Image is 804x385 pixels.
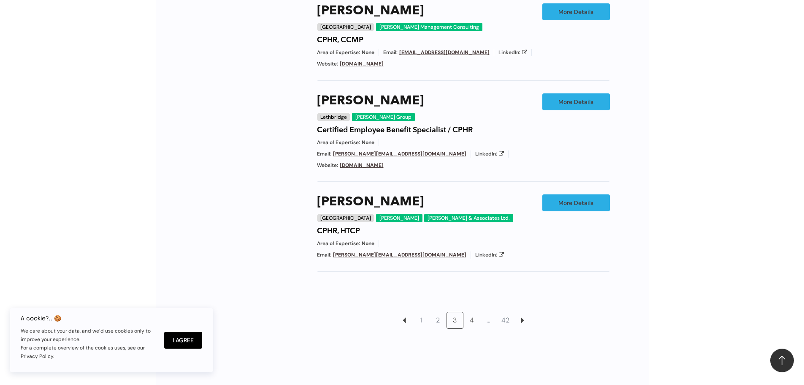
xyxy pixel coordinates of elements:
a: [PERSON_NAME][EMAIL_ADDRESS][DOMAIN_NAME] [333,251,466,258]
span: LinkedIn: [498,49,520,56]
h4: Certified Employee Benefit Specialist / CPHR [317,126,473,135]
a: [DOMAIN_NAME] [340,162,384,169]
a: More Details [542,3,610,20]
h4: CPHR, HTCP [317,227,360,236]
a: [PERSON_NAME] [317,3,424,19]
a: More Details [542,93,610,110]
a: [PERSON_NAME] [317,194,424,210]
span: None [362,49,374,56]
span: None [362,240,374,247]
a: 42 [498,312,514,328]
span: Email: [383,49,398,56]
a: More Details [542,194,610,211]
button: I Agree [164,332,202,349]
span: Area of Expertise: [317,240,360,247]
div: Lethbridge [317,113,350,121]
span: LinkedIn: [475,251,497,259]
a: 3 [447,312,463,328]
span: Website: [317,60,338,68]
div: [PERSON_NAME] & Associates Ltd. [424,214,513,222]
span: Email: [317,251,331,259]
a: [EMAIL_ADDRESS][DOMAIN_NAME] [399,49,490,56]
span: Website: [317,162,338,169]
h6: A cookie?.. 🍪 [21,315,156,322]
div: [PERSON_NAME] Group [352,113,415,121]
a: [PERSON_NAME] [317,93,424,109]
a: [PERSON_NAME][EMAIL_ADDRESS][DOMAIN_NAME] [333,150,466,157]
a: 2 [430,312,446,328]
span: None [362,139,374,146]
div: [GEOGRAPHIC_DATA] [317,214,374,222]
span: Area of Expertise: [317,49,360,56]
span: LinkedIn: [475,150,497,158]
h4: CPHR, CCMP [317,35,363,45]
a: [DOMAIN_NAME] [340,60,384,67]
div: [GEOGRAPHIC_DATA] [317,23,374,31]
span: Email: [317,150,331,158]
div: [PERSON_NAME] Management Consulting [376,23,482,31]
a: 1 [413,312,429,328]
span: Area of Expertise: [317,139,360,146]
p: We care about your data, and we’d use cookies only to improve your experience. For a complete ove... [21,327,156,360]
div: [PERSON_NAME] [376,214,422,222]
a: … [481,312,497,328]
a: 4 [464,312,480,328]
